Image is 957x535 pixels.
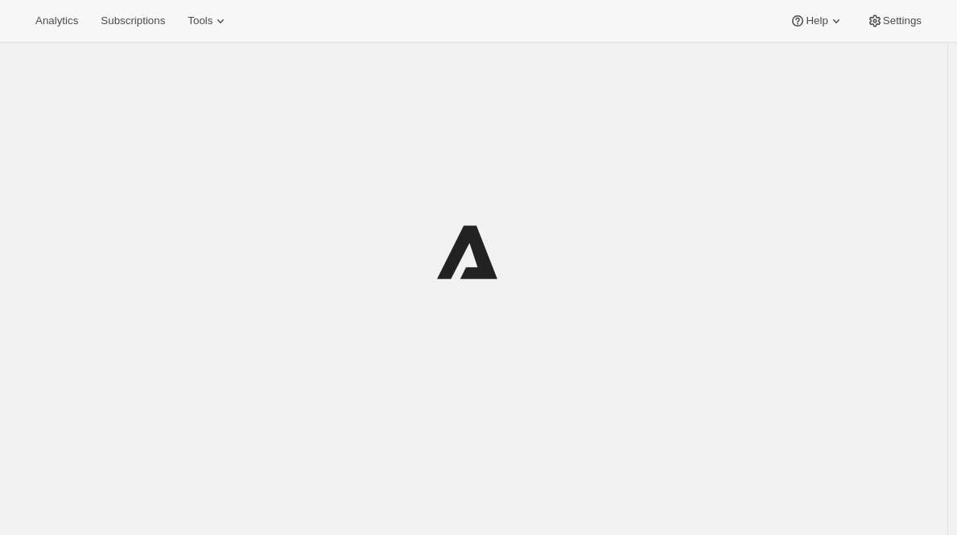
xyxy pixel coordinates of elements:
[178,10,238,32] button: Tools
[101,14,165,27] span: Subscriptions
[35,14,78,27] span: Analytics
[26,10,88,32] button: Analytics
[857,10,931,32] button: Settings
[806,14,827,27] span: Help
[883,14,922,27] span: Settings
[780,10,853,32] button: Help
[188,14,212,27] span: Tools
[91,10,175,32] button: Subscriptions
